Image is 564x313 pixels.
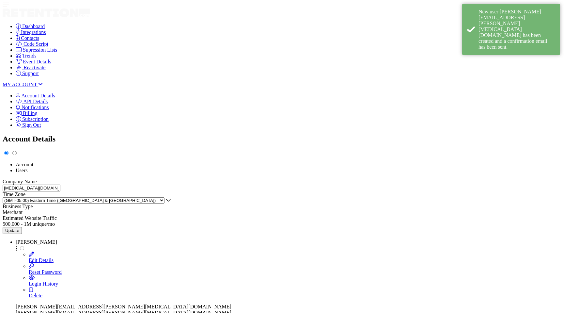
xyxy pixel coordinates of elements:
[29,263,561,275] a: Reset Password
[16,35,39,41] a: Contacts
[3,215,561,221] div: Estimated Website Traffic
[23,65,46,70] span: Reactivate
[16,105,49,110] a: Notifications
[16,239,561,299] div: [PERSON_NAME]
[3,204,561,209] div: Business Type
[16,59,51,64] a: Event Details
[3,179,561,185] div: Company Name
[3,135,561,143] h2: Account Details
[16,168,27,173] label: Users
[23,47,57,53] span: Supression Lists
[22,24,45,29] span: Dashboard
[3,209,561,215] div: Merchant
[23,41,48,47] span: Code Script
[3,82,37,87] span: MY ACCOUNT
[16,162,33,167] label: Account
[16,71,39,76] a: Support
[16,29,46,35] a: Integrations
[16,41,48,47] a: Code Script
[21,29,46,35] span: Integrations
[23,59,51,64] span: Event Details
[22,71,39,76] span: Support
[29,275,561,287] a: Login History
[16,99,48,104] a: API Details
[22,122,41,128] span: Sign Out
[16,24,45,29] a: Dashboard
[16,65,46,70] a: Reactivate
[29,252,561,263] a: Edit Details
[16,110,37,116] a: Billing
[478,9,555,50] div: New user [PERSON_NAME][EMAIL_ADDRESS][PERSON_NAME][MEDICAL_DATA][DOMAIN_NAME] has been created an...
[16,122,41,128] a: Sign Out
[3,227,22,234] button: Update
[3,221,561,227] div: 500,000 - 1M unique/mo
[23,99,48,104] span: API Details
[3,8,90,17] img: Retention.com
[16,47,57,53] a: Supression Lists
[22,116,49,122] span: Subscription
[29,287,561,298] a: Delete
[22,53,37,58] span: Trends
[3,197,164,204] select: Time Zone
[23,110,37,116] span: Billing
[21,93,55,98] span: Account Details
[3,185,60,191] input: Company Name
[3,191,561,197] div: Time Zone
[21,35,39,41] span: Contacts
[16,116,49,122] a: Subscription
[22,105,49,110] span: Notifications
[16,53,37,58] a: Trends
[16,93,55,98] a: Account Details
[3,82,43,87] a: MY ACCOUNT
